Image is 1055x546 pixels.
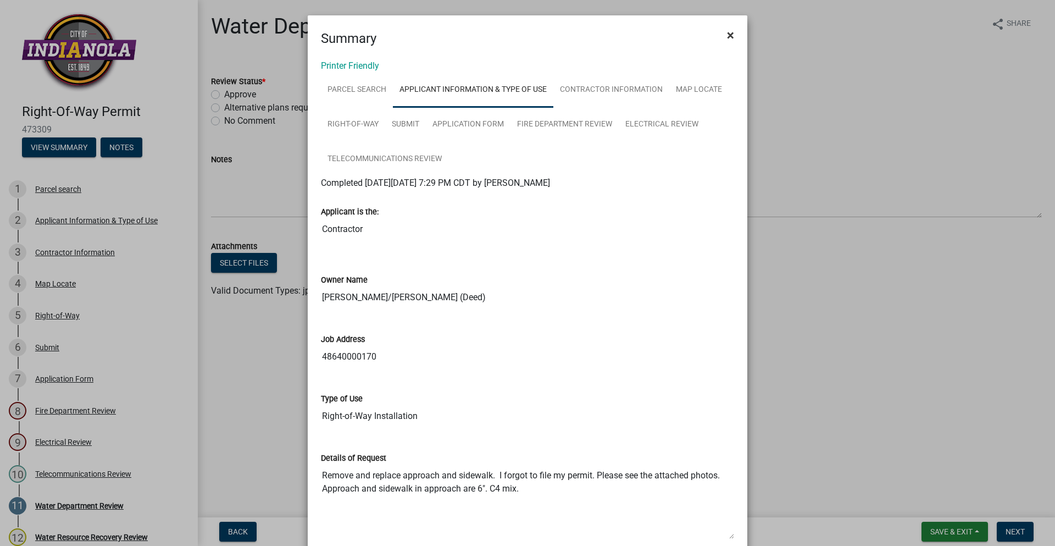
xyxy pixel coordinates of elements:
label: Details of Request [321,455,386,462]
a: Electrical Review [619,107,705,142]
a: Submit [385,107,426,142]
button: Close [718,20,743,51]
a: Parcel search [321,73,393,108]
a: Contractor Information [553,73,669,108]
label: Applicant is the: [321,208,379,216]
label: Type of Use [321,395,363,403]
a: Right-of-Way [321,107,385,142]
span: Completed [DATE][DATE] 7:29 PM CDT by [PERSON_NAME] [321,178,550,188]
textarea: Remove and replace approach and sidewalk. I forgot to file my permit. Please see the attached pho... [321,465,734,539]
h4: Summary [321,29,376,48]
span: × [727,27,734,43]
a: Applicant Information & Type of Use [393,73,553,108]
a: Telecommunications Review [321,142,448,177]
a: Printer Friendly [321,60,379,71]
label: Owner Name [321,277,368,284]
a: Map Locate [669,73,729,108]
a: Application Form [426,107,510,142]
label: Job Address [321,336,365,344]
a: Fire Department Review [510,107,619,142]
